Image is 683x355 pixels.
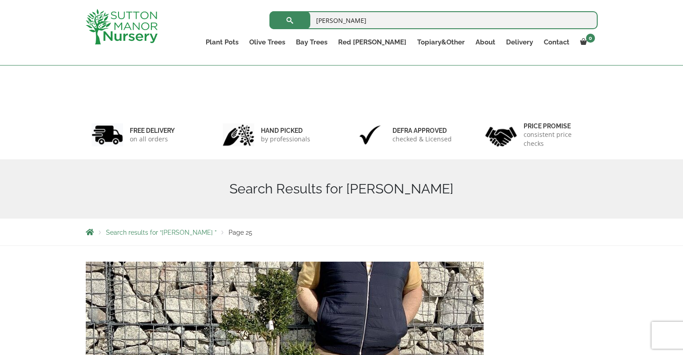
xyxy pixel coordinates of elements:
a: Delivery [501,36,538,48]
h6: Price promise [524,122,592,130]
p: by professionals [261,135,310,144]
img: logo [86,9,158,44]
h1: Search Results for [PERSON_NAME] [86,181,598,197]
nav: Breadcrumbs [86,228,598,236]
a: Contact [538,36,575,48]
span: Page 25 [229,229,252,236]
a: Red [PERSON_NAME] [333,36,412,48]
img: 2.jpg [223,123,254,146]
a: Bay Trees [291,36,333,48]
img: 4.jpg [485,121,517,149]
a: Plant Pots [200,36,244,48]
h6: FREE DELIVERY [130,127,175,135]
a: About [470,36,501,48]
p: checked & Licensed [392,135,452,144]
h6: Defra approved [392,127,452,135]
a: Topiary&Other [412,36,470,48]
img: 1.jpg [92,123,123,146]
span: 0 [586,34,595,43]
p: on all orders [130,135,175,144]
a: Search results for “[PERSON_NAME] ” [106,229,216,236]
p: consistent price checks [524,130,592,148]
input: Search... [269,11,598,29]
a: 0 [575,36,598,48]
a: Olive Trees [244,36,291,48]
h6: hand picked [261,127,310,135]
img: 3.jpg [354,123,386,146]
